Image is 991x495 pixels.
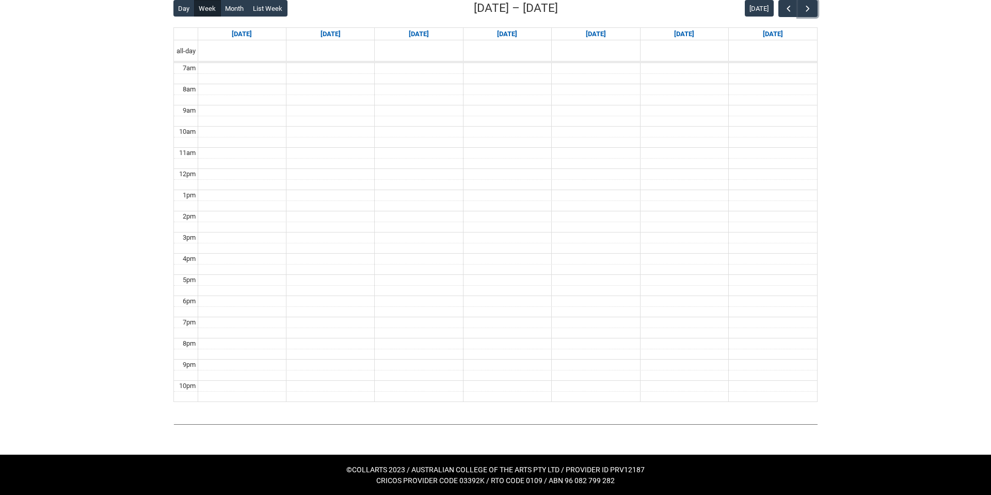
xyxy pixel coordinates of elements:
div: 9pm [181,360,198,370]
a: Go to September 20, 2025 [761,28,785,40]
a: Go to September 19, 2025 [672,28,696,40]
div: 4pm [181,254,198,264]
div: 11am [177,148,198,158]
div: 2pm [181,211,198,222]
a: Go to September 17, 2025 [495,28,519,40]
div: 8am [181,84,198,95]
div: 5pm [181,275,198,285]
div: 9am [181,105,198,116]
span: all-day [174,46,198,56]
div: 1pm [181,190,198,200]
div: 7am [181,63,198,73]
a: Go to September 18, 2025 [584,28,608,40]
div: 7pm [181,317,198,328]
a: Go to September 14, 2025 [230,28,254,40]
a: Go to September 16, 2025 [407,28,431,40]
a: Go to September 15, 2025 [318,28,343,40]
div: 6pm [181,296,198,306]
div: 8pm [181,338,198,349]
div: 3pm [181,233,198,243]
div: 10pm [177,381,198,391]
img: REDU_GREY_LINE [173,419,818,429]
div: 10am [177,127,198,137]
div: 12pm [177,169,198,179]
